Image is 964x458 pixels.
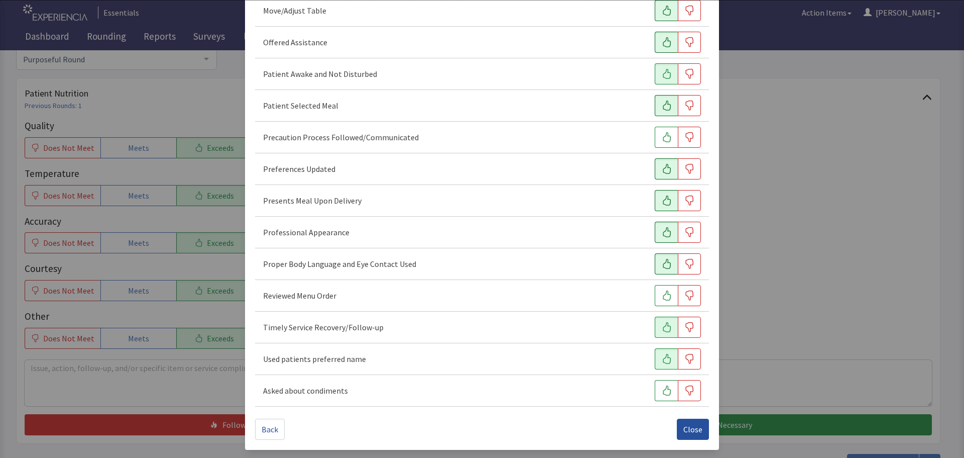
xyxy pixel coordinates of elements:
p: Presents Meal Upon Delivery [263,195,361,207]
p: Offered Assistance [263,36,327,48]
span: Back [262,423,278,435]
p: Timely Service Recovery/Follow-up [263,321,384,333]
p: Used patients preferred name [263,353,366,365]
p: Asked about condiments [263,385,348,397]
p: Proper Body Language and Eye Contact Used [263,258,416,270]
p: Patient Awake and Not Disturbed [263,68,377,80]
p: Precaution Process Followed/Communicated [263,131,419,143]
button: Close [677,419,709,440]
p: Preferences Updated [263,163,335,175]
p: Patient Selected Meal [263,100,338,112]
button: Back [255,419,285,440]
span: Close [683,423,702,435]
p: Move/Adjust Table [263,5,326,17]
p: Reviewed Menu Order [263,290,336,302]
p: Professional Appearance [263,226,349,238]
